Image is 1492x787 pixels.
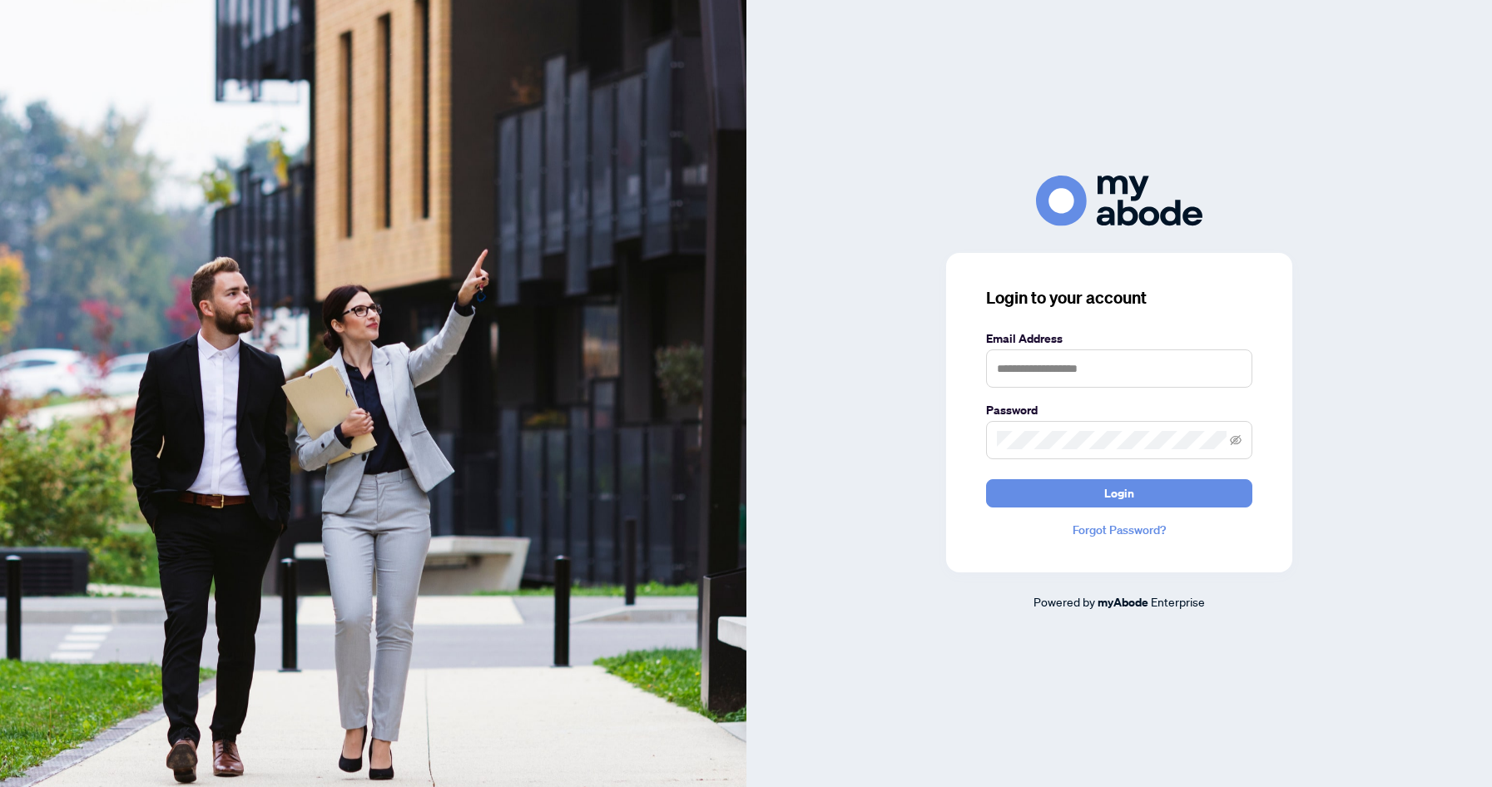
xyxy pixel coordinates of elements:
[1104,480,1134,507] span: Login
[986,401,1252,419] label: Password
[1033,594,1095,609] span: Powered by
[1151,594,1205,609] span: Enterprise
[986,479,1252,507] button: Login
[986,521,1252,539] a: Forgot Password?
[1036,176,1202,226] img: ma-logo
[1098,593,1148,611] a: myAbode
[986,286,1252,309] h3: Login to your account
[1230,434,1242,446] span: eye-invisible
[986,329,1252,348] label: Email Address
